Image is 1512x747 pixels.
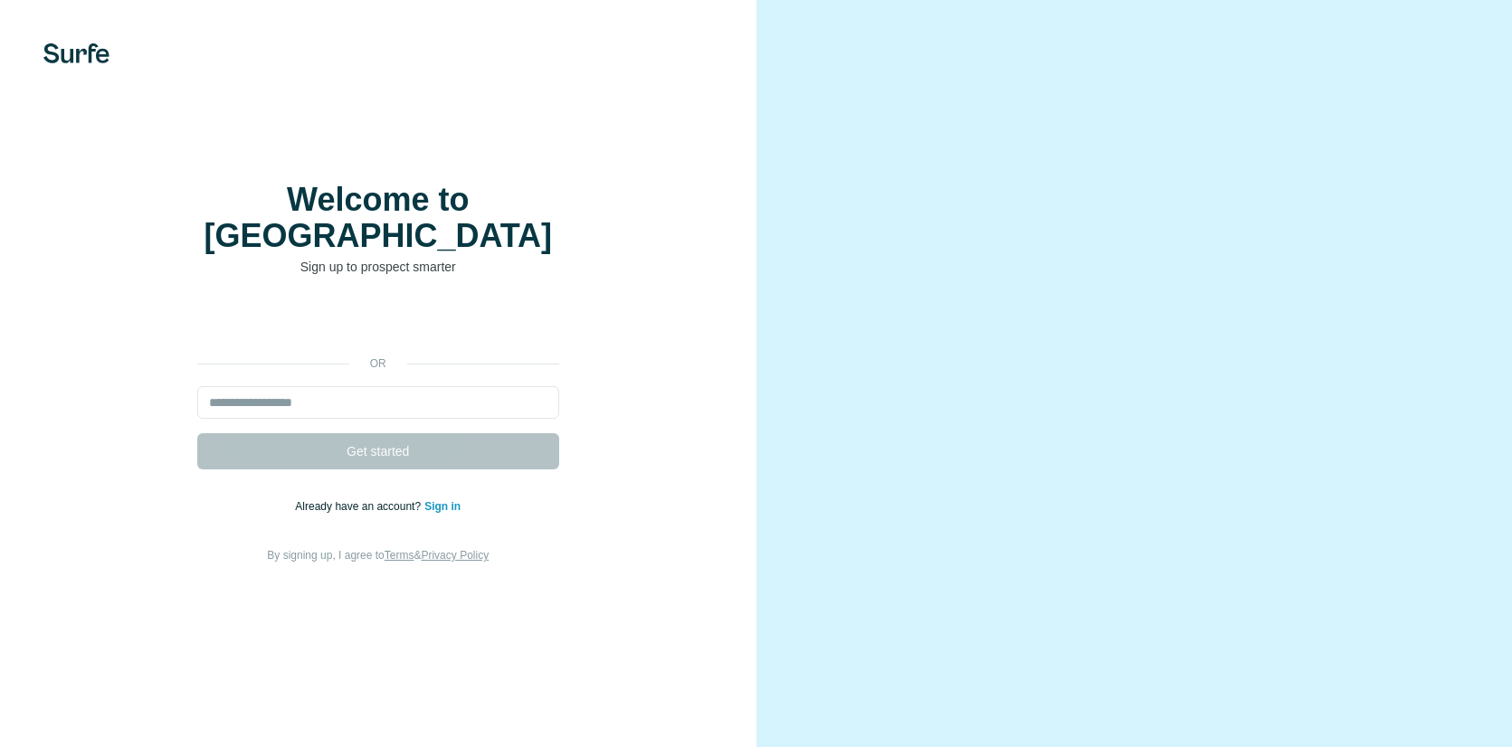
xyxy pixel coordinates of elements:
[421,549,489,562] a: Privacy Policy
[188,303,568,343] iframe: Sign in with Google Button
[43,43,109,63] img: Surfe's logo
[295,500,424,513] span: Already have an account?
[267,549,489,562] span: By signing up, I agree to &
[424,500,461,513] a: Sign in
[197,182,559,254] h1: Welcome to [GEOGRAPHIC_DATA]
[385,549,414,562] a: Terms
[349,355,407,372] p: or
[197,258,559,276] p: Sign up to prospect smarter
